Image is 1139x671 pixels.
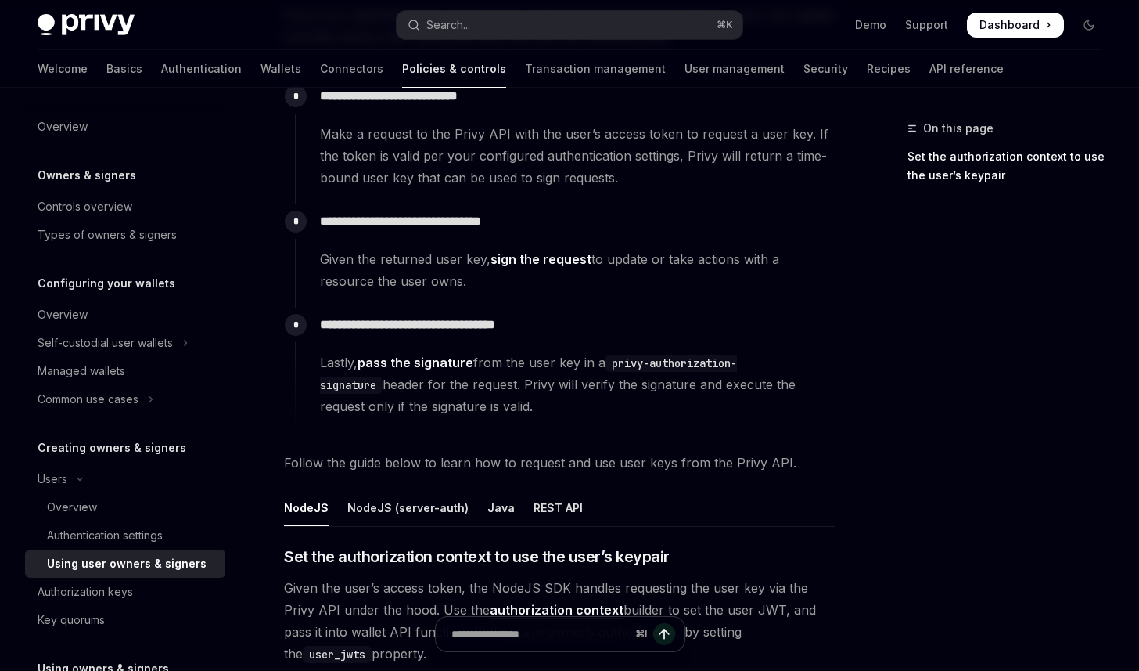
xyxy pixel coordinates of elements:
[25,221,225,249] a: Types of owners & signers
[38,334,173,352] div: Self-custodial user wallets
[38,50,88,88] a: Welcome
[25,493,225,521] a: Overview
[38,390,138,409] div: Common use cases
[25,578,225,606] a: Authorization keys
[347,489,469,526] div: NodeJS (server-auth)
[260,50,301,88] a: Wallets
[25,521,225,550] a: Authentication settings
[320,123,835,189] span: Make a request to the Privy API with the user’s access token to request a user key. If the token ...
[905,17,948,33] a: Support
[358,355,473,371] a: pass the signature
[451,617,629,651] input: Ask a question...
[38,117,88,136] div: Overview
[426,16,470,34] div: Search...
[38,166,136,185] h5: Owners & signers
[25,465,225,493] button: Toggle Users section
[38,305,88,324] div: Overview
[1076,13,1101,38] button: Toggle dark mode
[907,144,1114,188] a: Set the authorization context to use the user’s keypair
[38,438,186,457] h5: Creating owners & signers
[284,489,329,526] div: NodeJS
[402,50,506,88] a: Policies & controls
[397,11,743,39] button: Open search
[38,362,125,381] div: Managed wallets
[25,606,225,634] a: Key quorums
[106,50,142,88] a: Basics
[25,329,225,357] button: Toggle Self-custodial user wallets section
[490,251,591,268] a: sign the request
[38,470,67,489] div: Users
[38,225,177,244] div: Types of owners & signers
[320,352,835,417] span: Lastly, from the user key in a header for the request. Privy will verify the signature and execut...
[38,197,132,216] div: Controls overview
[867,50,911,88] a: Recipes
[25,550,225,578] a: Using user owners & signers
[284,452,835,474] span: Follow the guide below to learn how to request and use user keys from the Privy API.
[967,13,1064,38] a: Dashboard
[929,50,1004,88] a: API reference
[38,583,133,601] div: Authorization keys
[684,50,785,88] a: User management
[320,50,383,88] a: Connectors
[284,577,835,665] span: Given the user’s access token, the NodeJS SDK handles requesting the user key via the Privy API u...
[525,50,666,88] a: Transaction management
[653,623,675,645] button: Send message
[25,301,225,329] a: Overview
[979,17,1040,33] span: Dashboard
[38,14,135,36] img: dark logo
[923,119,993,138] span: On this page
[803,50,848,88] a: Security
[25,113,225,141] a: Overview
[284,546,670,568] span: Set the authorization context to use the user’s keypair
[25,193,225,221] a: Controls overview
[47,554,207,573] div: Using user owners & signers
[487,489,515,526] div: Java
[534,489,583,526] div: REST API
[38,274,175,293] h5: Configuring your wallets
[38,611,105,630] div: Key quorums
[25,385,225,413] button: Toggle Common use cases section
[47,526,163,545] div: Authentication settings
[855,17,886,33] a: Demo
[320,248,835,292] span: Given the returned user key, to update or take actions with a resource the user owns.
[25,357,225,385] a: Managed wallets
[490,602,623,619] a: authorization context
[47,498,97,517] div: Overview
[161,50,242,88] a: Authentication
[717,19,733,31] span: ⌘ K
